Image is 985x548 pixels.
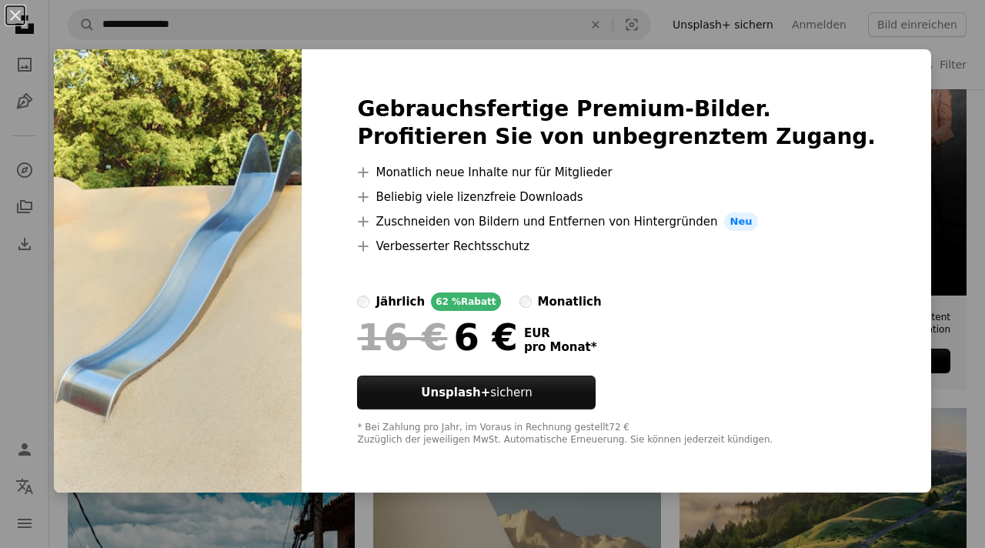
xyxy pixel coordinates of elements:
[421,386,490,399] strong: Unsplash+
[538,292,602,311] div: monatlich
[357,376,596,409] button: Unsplash+sichern
[357,163,876,182] li: Monatlich neue Inhalte nur für Mitglieder
[357,188,876,206] li: Beliebig viele lizenzfreie Downloads
[524,340,597,354] span: pro Monat *
[357,95,876,151] h2: Gebrauchsfertige Premium-Bilder. Profitieren Sie von unbegrenztem Zugang.
[524,326,597,340] span: EUR
[54,49,302,493] img: premium_photo-1751837569444-ae2c4db12f81
[357,296,369,308] input: jährlich62 %Rabatt
[357,422,876,446] div: * Bei Zahlung pro Jahr, im Voraus in Rechnung gestellt 72 € Zuzüglich der jeweiligen MwSt. Automa...
[519,296,532,308] input: monatlich
[376,292,425,311] div: jährlich
[357,212,876,231] li: Zuschneiden von Bildern und Entfernen von Hintergründen
[357,237,876,256] li: Verbesserter Rechtsschutz
[431,292,500,311] div: 62 % Rabatt
[724,212,759,231] span: Neu
[357,317,447,357] span: 16 €
[357,317,517,357] div: 6 €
